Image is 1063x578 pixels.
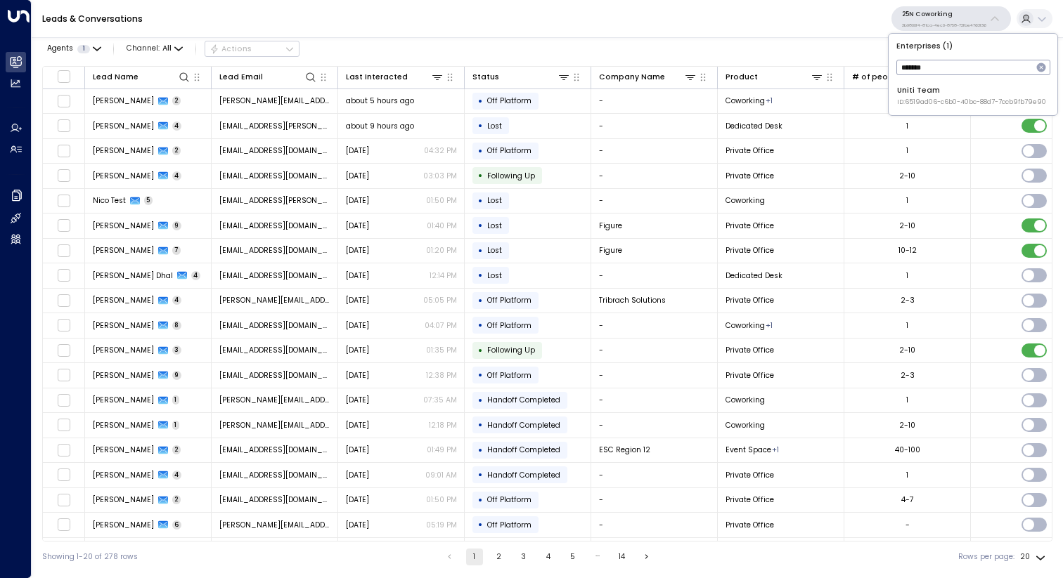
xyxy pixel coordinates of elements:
span: Coworking [726,195,765,206]
span: Toggle select row [57,94,70,107]
span: All [162,44,172,53]
span: Private Office [726,494,774,505]
span: Coworking [726,96,765,106]
div: Private Office [766,96,773,106]
td: - [591,538,718,563]
span: about 9 hours ago [346,121,414,131]
span: Toggle select row [57,319,70,332]
td: - [591,189,718,214]
span: Aug 18, 2025 [346,295,369,306]
span: ggdb9@yahoo.com [219,145,330,156]
div: 4-7 [901,494,914,505]
span: Figure [599,245,622,256]
div: 20 [1020,549,1048,565]
td: - [591,313,718,338]
span: Aug 13, 2025 [346,420,369,431]
span: calebsprice23@gmail.com [219,171,330,181]
div: 2-10 [899,345,915,355]
span: Event Space [726,445,771,455]
span: Off Platform [487,520,531,530]
span: Aug 12, 2025 [346,445,369,455]
div: • [478,316,483,334]
div: 2-3 [901,295,915,306]
div: Status [472,70,571,84]
div: - [906,520,910,530]
span: 9 [172,371,182,380]
span: Toggle select row [57,244,70,257]
span: Handoff Completed [487,470,560,480]
span: Private Office [726,470,774,480]
div: • [478,366,483,384]
button: Channel:All [122,41,187,56]
div: Last Interacted [346,71,408,84]
td: - [591,488,718,513]
span: Off Platform [487,96,531,106]
p: Enterprises ( 1 ) [893,38,1053,54]
div: • [478,266,483,284]
label: Rows per page: [958,551,1014,563]
div: # of people [852,71,901,84]
span: Toggle select all [57,70,70,83]
div: • [478,391,483,409]
p: 04:07 PM [425,320,457,331]
p: 01:40 PM [427,221,457,231]
span: Coworking [726,320,765,331]
div: • [478,291,483,310]
td: - [591,339,718,363]
span: Toggle select row [57,343,70,357]
span: jason.sikkenga@gmail.com [219,520,330,530]
span: Toggle select row [57,169,70,183]
div: Lead Name [93,71,138,84]
span: Toggle select row [57,294,70,307]
div: 2-10 [899,171,915,181]
td: - [591,263,718,288]
span: 4 [172,121,182,131]
span: Sandy Talley [93,445,154,455]
div: Company Name [599,71,665,84]
span: Toggle select row [57,269,70,282]
div: Status [472,71,499,84]
div: Lead Email [219,71,263,84]
span: Private Office [726,295,774,306]
span: Handoff Completed [487,420,560,431]
div: Product [726,71,758,84]
span: Fred Farias [93,420,154,431]
span: Dedicated Desk [726,270,782,281]
span: gabis@slhaccounting.com [219,96,330,106]
span: 4 [191,271,201,280]
button: Actions [205,41,299,58]
span: Toggle select row [57,419,70,432]
button: page 1 [466,549,483,565]
div: • [478,491,483,509]
span: Jamel Robinson [93,494,154,505]
span: Dedicated Desk [726,121,782,131]
span: jamelrobin25@gmail.com [219,494,330,505]
div: 1 [906,395,908,405]
span: 8 [172,321,182,330]
button: Go to page 5 [565,549,581,565]
span: Toggle select row [57,219,70,232]
div: • [478,466,483,484]
div: • [478,216,483,235]
div: Lead Name [93,70,191,84]
span: Following Up [487,345,535,355]
span: 9 [172,221,182,230]
div: Showing 1-20 of 278 rows [42,551,138,563]
span: Gabi Sommerfield [93,96,154,106]
span: Yesterday [346,270,369,281]
span: Toggle select row [57,493,70,506]
div: • [478,441,483,459]
p: 01:20 PM [426,245,457,256]
span: Gregg Griffin [93,145,154,156]
div: Meeting Room [772,445,779,455]
span: erica@tribrachsolutions.com [219,295,330,306]
span: 3 [172,346,182,355]
p: 12:38 PM [426,370,457,381]
span: Private Office [726,520,774,530]
span: Aug 12, 2025 [346,470,369,480]
button: Go to page 14 [614,549,631,565]
span: Jason Sikkenga [93,520,154,530]
div: 1 [906,195,908,206]
span: Roxane Kazerooni [93,345,154,355]
span: Lost [487,221,502,231]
